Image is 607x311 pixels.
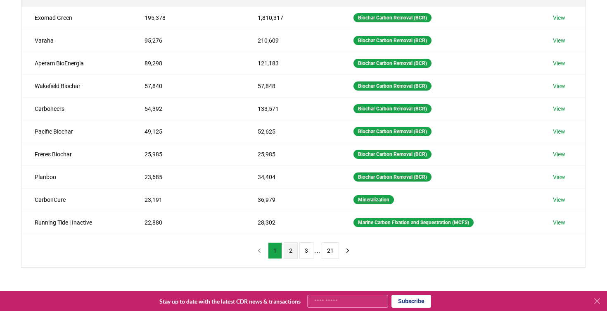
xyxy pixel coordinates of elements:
td: Wakefield Biochar [21,74,131,97]
td: 57,848 [244,74,340,97]
div: Biochar Carbon Removal (BCR) [353,104,432,113]
td: 54,392 [131,97,244,120]
td: 1,810,317 [244,6,340,29]
td: Exomad Green [21,6,131,29]
td: Carboneers [21,97,131,120]
div: Mineralization [353,195,394,204]
td: 89,298 [131,52,244,74]
div: Biochar Carbon Removal (BCR) [353,81,432,91]
button: 1 [268,242,282,259]
a: View [553,173,565,181]
div: Marine Carbon Fixation and Sequestration (MCFS) [353,218,474,227]
td: 25,985 [244,143,340,165]
td: 25,985 [131,143,244,165]
a: View [553,59,565,67]
td: Planboo [21,165,131,188]
td: Varaha [21,29,131,52]
button: 2 [284,242,298,259]
td: 23,191 [131,188,244,211]
td: 57,840 [131,74,244,97]
td: 52,625 [244,120,340,143]
div: Biochar Carbon Removal (BCR) [353,150,432,159]
td: Aperam BioEnergia [21,52,131,74]
td: 36,979 [244,188,340,211]
td: Pacific Biochar [21,120,131,143]
td: 133,571 [244,97,340,120]
a: View [553,150,565,158]
td: 95,276 [131,29,244,52]
button: 21 [322,242,339,259]
button: next page [341,242,355,259]
div: Biochar Carbon Removal (BCR) [353,59,432,68]
td: CarbonCure [21,188,131,211]
a: View [553,218,565,227]
a: View [553,82,565,90]
td: 23,685 [131,165,244,188]
div: Biochar Carbon Removal (BCR) [353,13,432,22]
td: Running Tide | Inactive [21,211,131,234]
td: 121,183 [244,52,340,74]
div: Biochar Carbon Removal (BCR) [353,36,432,45]
a: View [553,36,565,45]
a: View [553,14,565,22]
td: Freres Biochar [21,143,131,165]
button: 3 [299,242,313,259]
a: View [553,127,565,136]
td: 34,404 [244,165,340,188]
a: View [553,105,565,113]
td: 195,378 [131,6,244,29]
td: 49,125 [131,120,244,143]
a: View [553,196,565,204]
td: 28,302 [244,211,340,234]
div: Biochar Carbon Removal (BCR) [353,127,432,136]
div: Biochar Carbon Removal (BCR) [353,172,432,182]
td: 210,609 [244,29,340,52]
li: ... [315,246,320,256]
td: 22,880 [131,211,244,234]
